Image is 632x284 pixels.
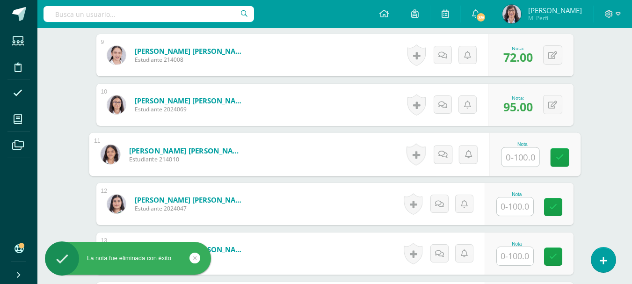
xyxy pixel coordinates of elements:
span: Estudiante 214010 [129,155,244,164]
span: Estudiante 214008 [135,56,247,64]
img: 5eee5b18ccf6c545a09a349c2187a7a7.png [107,46,126,65]
img: 130fd304cb0ced827fbe32d75afe8404.png [107,195,126,213]
div: Nota [496,241,538,247]
input: 0-100.0 [497,247,533,265]
a: [PERSON_NAME] [PERSON_NAME] [135,46,247,56]
div: Nota [501,142,544,147]
div: La nota fue eliminada con éxito [45,254,211,262]
a: [PERSON_NAME] [PERSON_NAME] [135,96,247,105]
img: 114f06e19ce4e9b76100ab9b9f8e7f8c.png [101,145,120,164]
img: a26598ed205341e56e159f72e7f20684.png [107,95,126,114]
div: Nota: [503,45,533,51]
div: Nota [496,192,538,197]
img: aa844329c5ddd0f4d2dcee79aa38532b.png [502,5,521,23]
input: 0-100.0 [497,197,533,216]
span: Estudiante 2024047 [135,204,247,212]
span: Estudiante 2024069 [135,105,247,113]
div: Nota: [503,95,533,101]
span: Mi Perfil [528,14,582,22]
input: Busca un usuario... [44,6,254,22]
a: [PERSON_NAME] [PERSON_NAME] [129,146,244,155]
span: 72.00 [503,49,533,65]
a: [PERSON_NAME] [PERSON_NAME] [135,195,247,204]
input: 0-100.0 [501,148,539,167]
span: [PERSON_NAME] [528,6,582,15]
span: 95.00 [503,99,533,115]
span: 39 [476,12,486,22]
